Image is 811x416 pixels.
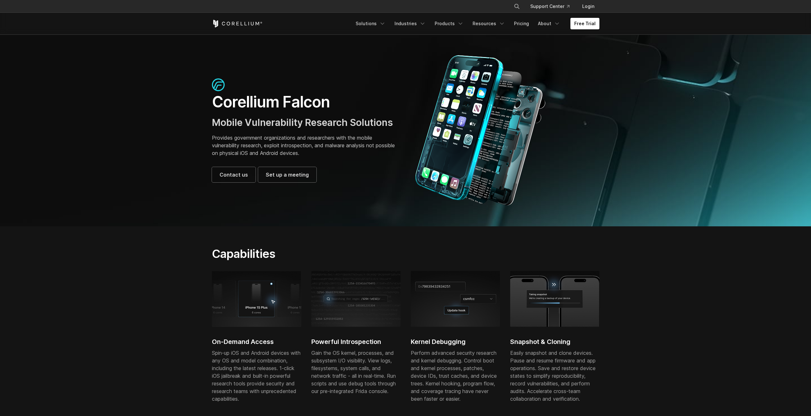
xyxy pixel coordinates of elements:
[212,20,263,27] a: Corellium Home
[391,18,430,29] a: Industries
[431,18,467,29] a: Products
[311,271,401,326] img: Coding illustration
[258,167,316,182] a: Set up a meeting
[412,55,549,206] img: Corellium_Falcon Hero 1
[510,349,599,403] div: Easily snapshot and clone devices. Pause and resume firmware and app operations. Save and restore...
[212,117,393,128] span: Mobile Vulnerability Research Solutions
[212,349,301,403] div: Spin-up iOS and Android devices with any OS and model combination, including the latest releases....
[469,18,509,29] a: Resources
[525,1,575,12] a: Support Center
[411,349,500,403] div: Perform advanced security research and kernel debugging. Control boot and kernel processes, patch...
[411,271,500,326] img: Kernel debugging, update hook
[510,18,533,29] a: Pricing
[311,349,401,395] div: Gain the OS kernel, processes, and subsystem I/O visibility. View logs, filesystems, system calls...
[510,271,599,326] img: Process of taking snapshot and creating a backup of the iPhone virtual device.
[511,1,523,12] button: Search
[577,1,599,12] a: Login
[212,167,256,182] a: Contact us
[311,337,401,347] h2: Powerful Introspection
[510,337,599,347] h2: Snapshot & Cloning
[352,18,599,29] div: Navigation Menu
[534,18,564,29] a: About
[212,92,399,112] h1: Corellium Falcon
[220,171,248,179] span: Contact us
[212,271,301,326] img: iPhone 15 Plus; 6 cores
[411,337,500,347] h2: Kernel Debugging
[570,18,599,29] a: Free Trial
[352,18,389,29] a: Solutions
[266,171,309,179] span: Set up a meeting
[506,1,599,12] div: Navigation Menu
[212,247,466,261] h2: Capabilities
[212,134,399,157] p: Provides government organizations and researchers with the mobile vulnerability research, exploit...
[212,337,301,347] h2: On-Demand Access
[212,78,225,91] img: falcon-icon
